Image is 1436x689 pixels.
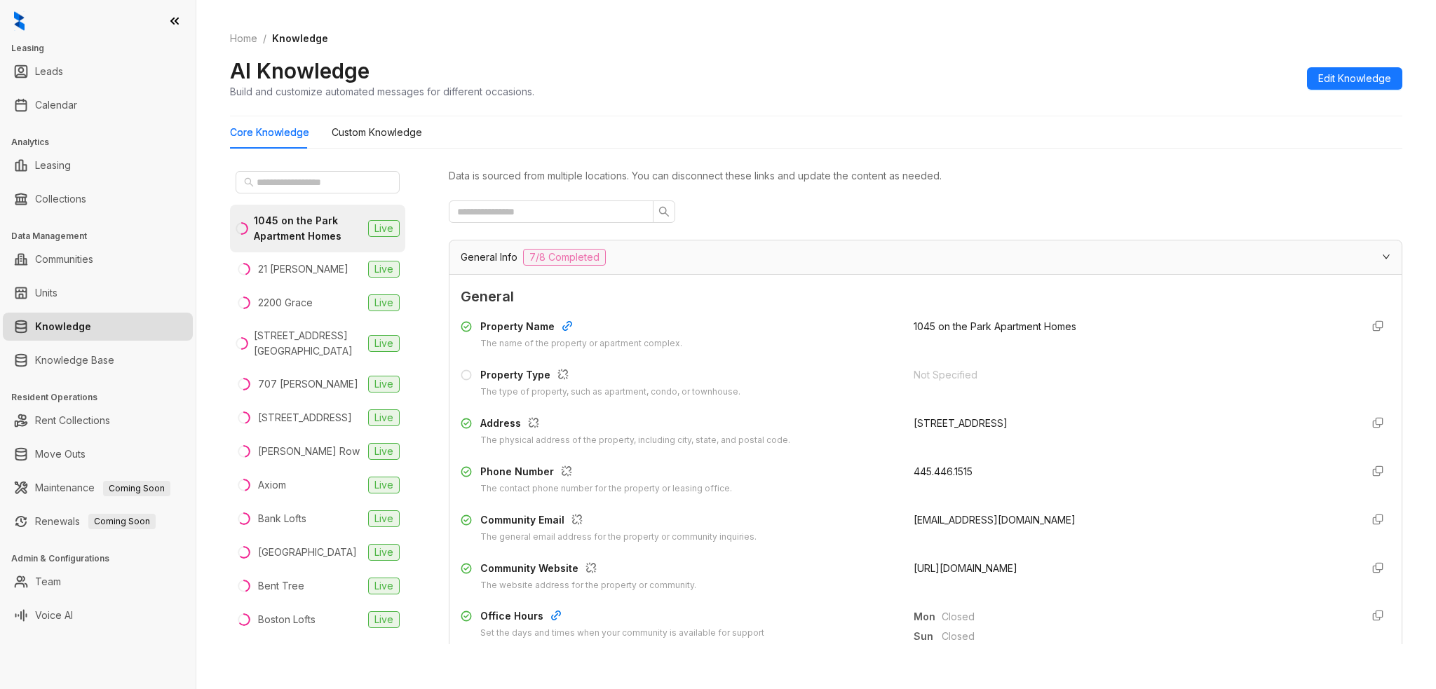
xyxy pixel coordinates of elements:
span: Live [368,578,400,594]
div: [STREET_ADDRESS] [258,410,352,425]
li: Maintenance [3,474,193,502]
span: Live [368,510,400,527]
div: Set the days and times when your community is available for support [480,627,764,640]
span: Live [368,261,400,278]
div: Community Email [480,512,757,531]
button: Edit Knowledge [1307,67,1402,90]
li: Collections [3,185,193,213]
span: Live [368,376,400,393]
div: The physical address of the property, including city, state, and postal code. [480,434,790,447]
span: Mon [914,609,942,625]
div: The general email address for the property or community inquiries. [480,531,757,544]
div: Build and customize automated messages for different occasions. [230,84,534,99]
h2: AI Knowledge [230,57,370,84]
div: Not Specified [914,367,1350,383]
span: Live [368,335,400,352]
span: Live [368,220,400,237]
div: The name of the property or apartment complex. [480,337,682,350]
span: Live [368,294,400,311]
a: Collections [35,185,86,213]
div: Core Knowledge [230,125,309,140]
span: Coming Soon [103,481,170,496]
div: [STREET_ADDRESS] [914,416,1350,431]
div: Data is sourced from multiple locations. You can disconnect these links and update the content as... [449,168,1402,184]
div: [STREET_ADDRESS][GEOGRAPHIC_DATA] [254,328,363,359]
div: [GEOGRAPHIC_DATA] [258,545,357,560]
li: / [263,31,266,46]
h3: Resident Operations [11,391,196,404]
div: Property Type [480,367,740,386]
li: Leasing [3,151,193,179]
span: expanded [1382,252,1390,261]
span: General Info [461,250,517,265]
li: Units [3,279,193,307]
h3: Admin & Configurations [11,552,196,565]
span: Edit Knowledge [1318,71,1391,86]
div: 1045 on the Park Apartment Homes [254,213,363,244]
div: The website address for the property or community. [480,579,696,592]
div: General Info7/8 Completed [449,240,1402,274]
a: Leads [35,57,63,86]
span: search [244,177,254,187]
span: [URL][DOMAIN_NAME] [914,562,1017,574]
span: Live [368,443,400,460]
div: Custom Knowledge [332,125,422,140]
span: [EMAIL_ADDRESS][DOMAIN_NAME] [914,514,1076,526]
span: Closed [942,629,1350,644]
li: Knowledge Base [3,346,193,374]
h3: Analytics [11,136,196,149]
span: Live [368,409,400,426]
a: Team [35,568,61,596]
span: 1045 on the Park Apartment Homes [914,320,1076,332]
a: Home [227,31,260,46]
a: Calendar [35,91,77,119]
span: Coming Soon [88,514,156,529]
div: Boston Lofts [258,612,316,627]
div: The contact phone number for the property or leasing office. [480,482,732,496]
li: Renewals [3,507,193,535]
span: search [658,206,670,217]
li: Calendar [3,91,193,119]
div: 21 [PERSON_NAME] [258,261,348,277]
div: 2200 Grace [258,295,313,311]
div: Community Website [480,561,696,579]
div: Address [480,416,790,434]
li: Move Outs [3,440,193,468]
span: Sun [914,629,942,644]
a: Units [35,279,57,307]
a: Knowledge [35,313,91,341]
span: Knowledge [272,32,328,44]
li: Rent Collections [3,407,193,435]
span: Closed [942,609,1350,625]
div: Bent Tree [258,578,304,594]
a: Communities [35,245,93,273]
span: 7/8 Completed [523,249,606,266]
span: Live [368,611,400,628]
span: 445.446.1515 [914,465,973,477]
h3: Data Management [11,230,196,243]
span: Live [368,477,400,493]
span: Live [368,544,400,561]
a: Rent Collections [35,407,110,435]
div: Property Name [480,319,682,337]
li: Communities [3,245,193,273]
div: [PERSON_NAME] Row [258,444,360,459]
a: Move Outs [35,440,86,468]
li: Team [3,568,193,596]
h3: Leasing [11,42,196,55]
div: The type of property, such as apartment, condo, or townhouse. [480,386,740,399]
div: Axiom [258,477,286,493]
a: Voice AI [35,601,73,629]
div: Bank Lofts [258,511,306,526]
li: Voice AI [3,601,193,629]
a: Leasing [35,151,71,179]
div: Office Hours [480,608,764,627]
div: 707 [PERSON_NAME] [258,376,358,392]
a: Knowledge Base [35,346,114,374]
li: Knowledge [3,313,193,341]
img: logo [14,11,25,31]
span: General [461,286,1390,308]
div: Phone Number [480,464,732,482]
a: RenewalsComing Soon [35,507,156,535]
li: Leads [3,57,193,86]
